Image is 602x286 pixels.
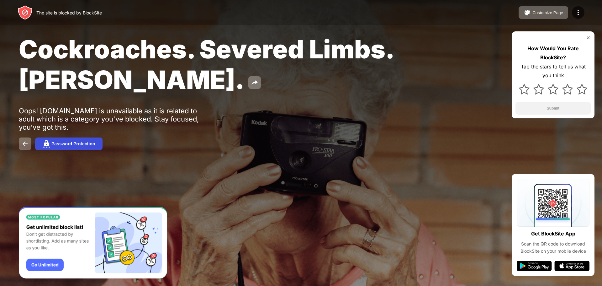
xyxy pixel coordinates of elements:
div: Password Protection [51,141,95,146]
div: Oops! [DOMAIN_NAME] is unavailable as it is related to adult which is a category you've blocked. ... [19,107,213,131]
img: menu-icon.svg [574,9,582,16]
img: app-store.svg [554,261,589,271]
img: star.svg [548,84,558,94]
div: The site is blocked by BlockSite [36,10,102,15]
img: pallet.svg [524,9,531,16]
iframe: Banner [19,207,167,279]
div: Get BlockSite App [531,229,575,238]
div: Tap the stars to tell us what you think [515,62,591,80]
img: password.svg [43,140,50,148]
img: google-play.svg [517,261,552,271]
div: Scan the QR code to download BlockSite on your mobile device [517,240,589,255]
img: rate-us-close.svg [586,35,591,40]
img: qrcode.svg [517,179,589,227]
img: share.svg [251,79,258,86]
img: header-logo.svg [18,5,33,20]
img: back.svg [21,140,29,148]
img: star.svg [577,84,587,94]
img: star.svg [519,84,530,94]
div: How Would You Rate BlockSite? [515,44,591,62]
div: Customize Page [532,10,563,15]
span: Cockroaches. Severed Limbs. [PERSON_NAME]. [19,34,393,95]
button: Submit [515,102,591,115]
img: star.svg [562,84,573,94]
button: Password Protection [35,138,103,150]
button: Customize Page [519,6,568,19]
img: star.svg [533,84,544,94]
